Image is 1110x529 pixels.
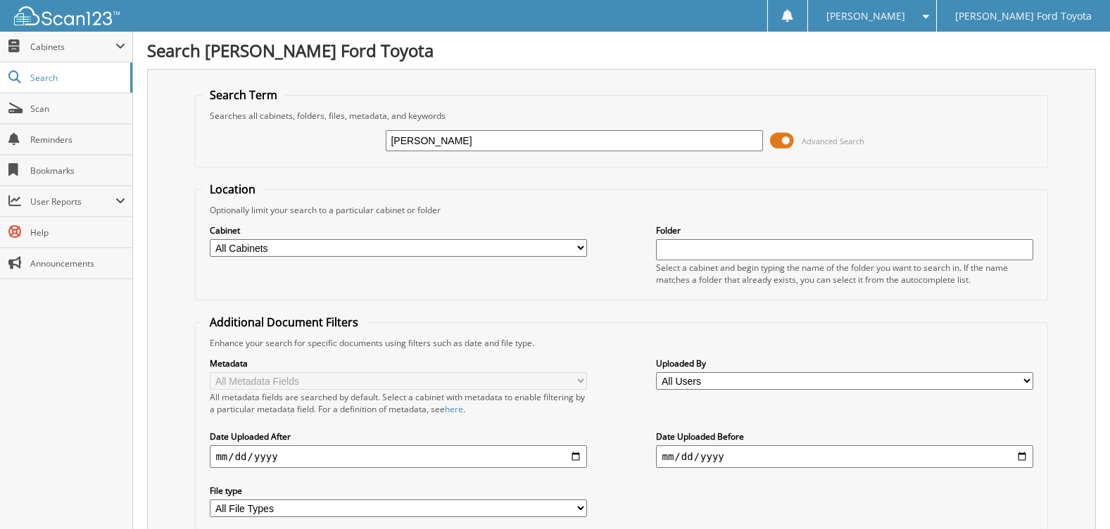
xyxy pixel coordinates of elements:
[30,72,123,84] span: Search
[203,204,1040,216] div: Optionally limit your search to a particular cabinet or folder
[30,257,125,269] span: Announcements
[445,403,463,415] a: here
[203,337,1040,349] div: Enhance your search for specific documents using filters such as date and file type.
[1040,461,1110,529] iframe: Chat Widget
[802,136,864,146] span: Advanced Search
[210,485,586,497] label: File type
[14,6,120,25] img: scan123-logo-white.svg
[203,314,365,330] legend: Additional Document Filters
[210,445,586,468] input: start
[147,39,1096,62] h1: Search [PERSON_NAME] Ford Toyota
[210,224,586,236] label: Cabinet
[203,181,263,197] legend: Location
[203,110,1040,122] div: Searches all cabinets, folders, files, metadata, and keywords
[656,431,1033,442] label: Date Uploaded Before
[30,41,115,53] span: Cabinets
[30,227,125,238] span: Help
[955,12,1092,20] span: [PERSON_NAME] Ford Toyota
[30,196,115,208] span: User Reports
[30,165,125,177] span: Bookmarks
[30,134,125,146] span: Reminders
[656,224,1033,236] label: Folder
[826,12,905,20] span: [PERSON_NAME]
[30,103,125,115] span: Scan
[656,445,1033,468] input: end
[203,87,284,103] legend: Search Term
[656,262,1033,286] div: Select a cabinet and begin typing the name of the folder you want to search in. If the name match...
[210,357,586,369] label: Metadata
[210,391,586,415] div: All metadata fields are searched by default. Select a cabinet with metadata to enable filtering b...
[210,431,586,442] label: Date Uploaded After
[656,357,1033,369] label: Uploaded By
